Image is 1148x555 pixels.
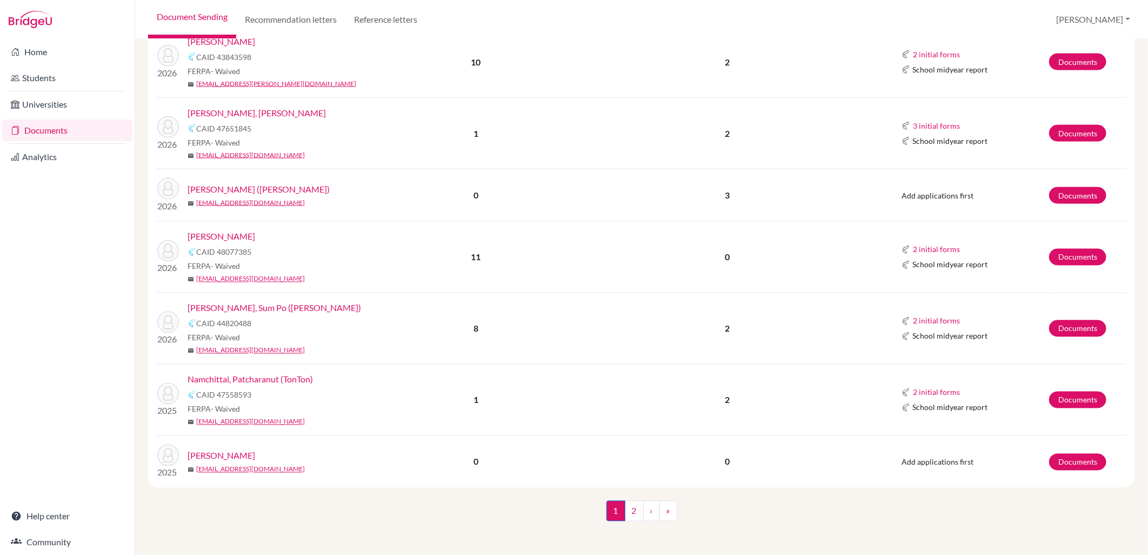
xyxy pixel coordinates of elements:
[473,395,478,405] b: 1
[157,466,179,479] p: 2025
[196,318,251,329] span: CAID 44820488
[211,67,240,76] span: - Waived
[196,274,305,284] a: [EMAIL_ADDRESS][DOMAIN_NAME]
[902,122,910,130] img: Common App logo
[902,458,973,467] span: Add applications first
[902,65,910,74] img: Common App logo
[196,51,251,63] span: CAID 43843598
[196,389,251,401] span: CAID 47558593
[579,251,875,264] p: 0
[196,79,356,89] a: [EMAIL_ADDRESS][PERSON_NAME][DOMAIN_NAME]
[196,150,305,160] a: [EMAIL_ADDRESS][DOMAIN_NAME]
[912,386,960,399] button: 2 initial forms
[188,391,196,399] img: Common App logo
[211,333,240,342] span: - Waived
[196,247,251,258] span: CAID 48077385
[473,323,478,334] b: 8
[188,137,240,148] span: FERPA
[188,35,255,48] a: [PERSON_NAME]
[1049,187,1106,204] a: Documents
[157,178,179,200] img: Lam, Kwan Shek (Austin)
[912,243,960,256] button: 2 initial forms
[157,240,179,262] img: Leung, Matthew
[606,501,625,521] span: 1
[625,501,644,521] a: 2
[157,200,179,213] p: 2026
[188,404,240,415] span: FERPA
[912,315,960,327] button: 2 initial forms
[579,322,875,335] p: 2
[902,317,910,326] img: Common App logo
[579,56,875,69] p: 2
[188,348,194,354] span: mail
[912,64,987,75] span: School midyear report
[902,261,910,269] img: Common App logo
[2,531,132,553] a: Community
[912,402,987,413] span: School midyear report
[188,332,240,343] span: FERPA
[902,388,910,397] img: Common App logo
[188,261,240,272] span: FERPA
[211,138,240,147] span: - Waived
[902,137,910,146] img: Common App logo
[188,248,196,256] img: Common App logo
[2,94,132,115] a: Universities
[1051,9,1135,30] button: [PERSON_NAME]
[188,52,196,61] img: Common App logo
[157,383,179,405] img: Namchittai, Patcharanut (TonTon)
[579,394,875,407] p: 2
[2,41,132,63] a: Home
[902,50,910,59] img: Common App logo
[157,333,179,346] p: 2026
[471,252,481,262] b: 11
[2,67,132,89] a: Students
[188,81,194,88] span: mail
[188,124,196,133] img: Common App logo
[912,259,987,270] span: School midyear report
[2,120,132,141] a: Documents
[188,467,194,473] span: mail
[188,200,194,207] span: mail
[579,127,875,140] p: 2
[1049,125,1106,142] a: Documents
[643,501,660,521] a: ›
[473,190,478,200] b: 0
[196,417,305,427] a: [EMAIL_ADDRESS][DOMAIN_NAME]
[1049,454,1106,471] a: Documents
[606,501,677,530] nav: ...
[157,45,179,67] img: Hammerson-Jones, William
[196,346,305,355] a: [EMAIL_ADDRESS][DOMAIN_NAME]
[912,48,960,61] button: 2 initial forms
[188,450,255,463] a: [PERSON_NAME]
[188,65,240,77] span: FERPA
[473,457,478,467] b: 0
[211,262,240,271] span: - Waived
[912,135,987,147] span: School midyear report
[157,312,179,333] img: Li, Sum Po (Asher)
[157,262,179,275] p: 2026
[188,107,326,120] a: [PERSON_NAME], [PERSON_NAME]
[902,404,910,412] img: Common App logo
[1049,54,1106,70] a: Documents
[1049,320,1106,337] a: Documents
[579,455,875,468] p: 0
[902,191,973,200] span: Add applications first
[157,67,179,80] p: 2026
[196,123,251,134] span: CAID 47651845
[157,138,179,151] p: 2026
[188,183,330,196] a: [PERSON_NAME] ([PERSON_NAME])
[1049,392,1106,408] a: Documents
[902,332,910,341] img: Common App logo
[157,445,179,466] img: Prabhu, Sanvee
[471,57,481,67] b: 10
[2,146,132,168] a: Analytics
[157,116,179,138] img: Kwong, Jensen
[912,120,960,132] button: 3 initial forms
[579,189,875,202] p: 3
[659,501,677,521] a: »
[188,276,194,283] span: mail
[211,405,240,414] span: - Waived
[912,331,987,342] span: School midyear report
[188,373,313,386] a: Namchittai, Patcharanut (TonTon)
[188,319,196,328] img: Common App logo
